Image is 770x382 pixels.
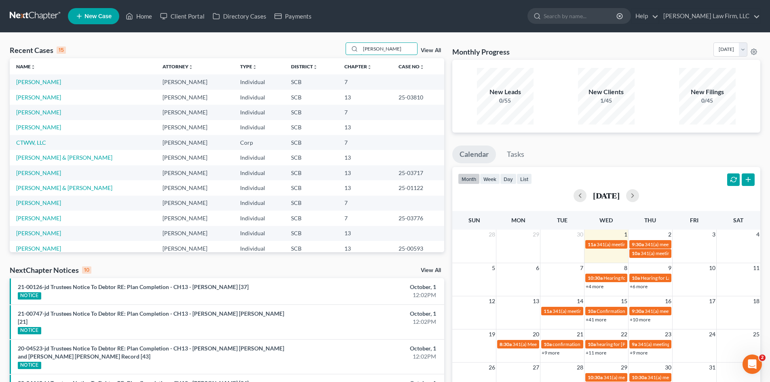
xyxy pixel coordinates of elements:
[532,230,540,239] span: 29
[156,135,234,150] td: [PERSON_NAME]
[586,350,606,356] a: +11 more
[338,90,392,105] td: 13
[480,173,500,184] button: week
[553,341,686,347] span: confirmation hearing for [PERSON_NAME] & [PERSON_NAME]
[679,87,736,97] div: New Filings
[291,63,318,70] a: Districtunfold_more
[603,374,681,380] span: 341(a) meeting for [PERSON_NAME]
[588,275,603,281] span: 10:30a
[16,245,61,252] a: [PERSON_NAME]
[392,241,444,256] td: 25-00593
[234,165,285,180] td: Individual
[156,150,234,165] td: [PERSON_NAME]
[544,341,552,347] span: 10a
[632,341,637,347] span: 9a
[623,263,628,273] span: 8
[690,217,698,224] span: Fri
[511,217,525,224] span: Mon
[270,9,316,23] a: Payments
[500,341,512,347] span: 8:30a
[458,173,480,184] button: month
[488,329,496,339] span: 19
[10,265,91,275] div: NextChapter Notices
[544,308,552,314] span: 11a
[18,327,41,334] div: NOTICE
[667,230,672,239] span: 2
[500,173,517,184] button: day
[10,45,66,55] div: Recent Cases
[18,310,284,325] a: 21-00747-jd Trustees Notice To Debtor RE: Plan Completion - CH13 - [PERSON_NAME] [PERSON_NAME] [21]
[285,196,338,211] td: SCB
[234,150,285,165] td: Individual
[234,74,285,89] td: Individual
[597,308,689,314] span: Confirmation Hearing for [PERSON_NAME]
[302,283,436,291] div: October, 1
[632,250,640,256] span: 10a
[576,230,584,239] span: 30
[620,363,628,372] span: 29
[638,341,716,347] span: 341(a) meeting for [PERSON_NAME]
[708,263,716,273] span: 10
[599,217,613,224] span: Wed
[302,291,436,299] div: 12:02PM
[338,226,392,241] td: 13
[593,191,620,200] h2: [DATE]
[421,268,441,273] a: View All
[16,199,61,206] a: [PERSON_NAME]
[535,263,540,273] span: 6
[302,318,436,326] div: 12:02PM
[392,90,444,105] td: 25-03810
[586,317,606,323] a: +41 more
[630,350,648,356] a: +9 more
[623,230,628,239] span: 1
[188,65,193,70] i: unfold_more
[452,47,510,57] h3: Monthly Progress
[477,97,534,105] div: 0/55
[711,230,716,239] span: 3
[392,211,444,226] td: 25-03776
[477,87,534,97] div: New Leads
[18,362,41,369] div: NOTICE
[338,150,392,165] td: 13
[338,135,392,150] td: 7
[156,196,234,211] td: [PERSON_NAME]
[532,296,540,306] span: 13
[156,105,234,120] td: [PERSON_NAME]
[645,241,723,247] span: 341(a) meeting for [PERSON_NAME]
[743,355,762,374] iframe: Intercom live chat
[16,63,36,70] a: Nameunfold_more
[234,90,285,105] td: Individual
[16,230,61,236] a: [PERSON_NAME]
[156,74,234,89] td: [PERSON_NAME]
[285,135,338,150] td: SCB
[759,355,766,361] span: 2
[82,266,91,274] div: 10
[632,275,640,281] span: 10a
[302,310,436,318] div: October, 1
[285,74,338,89] td: SCB
[631,9,658,23] a: Help
[18,292,41,300] div: NOTICE
[16,215,61,222] a: [PERSON_NAME]
[578,87,635,97] div: New Clients
[240,63,257,70] a: Typeunfold_more
[576,363,584,372] span: 28
[488,296,496,306] span: 12
[252,65,257,70] i: unfold_more
[586,283,603,289] a: +4 more
[16,169,61,176] a: [PERSON_NAME]
[645,308,723,314] span: 341(a) meeting for [PERSON_NAME]
[667,263,672,273] span: 9
[664,329,672,339] span: 23
[234,135,285,150] td: Corp
[16,109,61,116] a: [PERSON_NAME]
[16,78,61,85] a: [PERSON_NAME]
[733,217,743,224] span: Sat
[234,226,285,241] td: Individual
[16,139,46,146] a: CTWW, LLC
[752,329,760,339] span: 25
[648,374,726,380] span: 341(a) meeting for [PERSON_NAME]
[338,105,392,120] td: 7
[361,43,417,55] input: Search by name...
[234,211,285,226] td: Individual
